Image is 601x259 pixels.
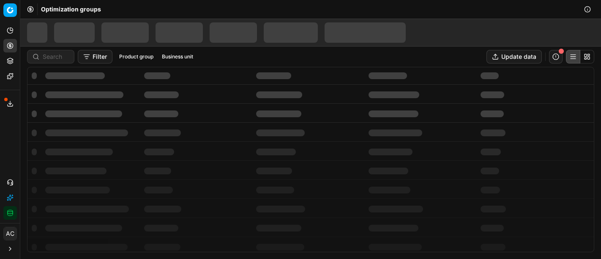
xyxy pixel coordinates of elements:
[41,5,101,14] span: Optimization groups
[41,5,101,14] nav: breadcrumb
[158,52,197,62] button: Business unit
[78,50,112,63] button: Filter
[116,52,157,62] button: Product group
[486,50,542,63] button: Update data
[43,52,69,61] input: Search
[3,227,17,240] button: AC
[4,227,16,240] span: AC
